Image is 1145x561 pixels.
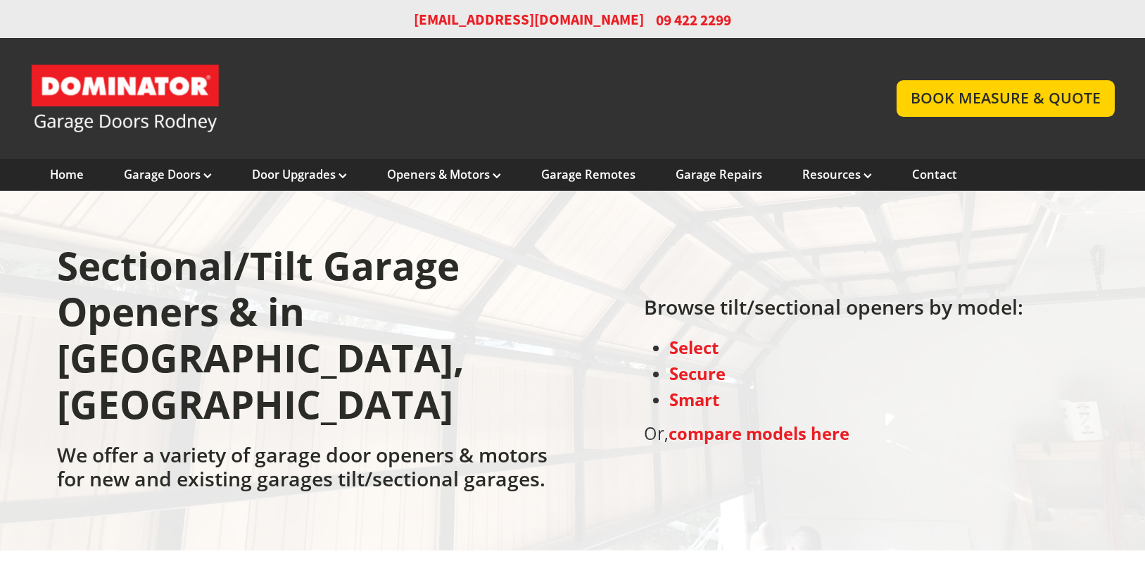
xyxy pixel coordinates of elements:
[414,10,644,30] a: [EMAIL_ADDRESS][DOMAIN_NAME]
[912,167,957,182] a: Contact
[50,167,84,182] a: Home
[669,336,719,359] a: Select
[669,363,726,385] a: Secure
[897,80,1115,116] a: BOOK MEASURE & QUOTE
[644,421,1023,447] p: Or,
[252,167,347,182] a: Door Upgrades
[57,243,566,443] h1: Sectional/Tilt Garage Openers & in [GEOGRAPHIC_DATA], [GEOGRAPHIC_DATA]
[644,295,1023,327] h2: Browse tilt/sectional openers by model:
[669,422,849,445] a: compare models here
[656,10,731,30] span: 09 422 2299
[802,167,872,182] a: Resources
[387,167,501,182] a: Openers & Motors
[676,167,762,182] a: Garage Repairs
[57,443,566,499] h2: We offer a variety of garage door openers & motors for new and existing garages tilt/sectional ga...
[30,63,868,134] a: Garage Door and Secure Access Solutions homepage
[669,389,719,411] a: Smart
[541,167,635,182] a: Garage Remotes
[124,167,212,182] a: Garage Doors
